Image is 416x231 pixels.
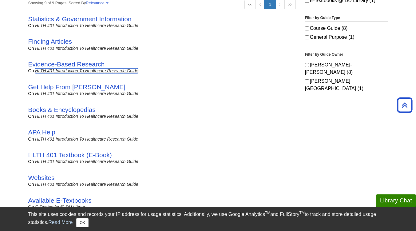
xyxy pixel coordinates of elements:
[28,197,92,204] a: Available E-Textbooks
[28,137,34,141] span: on
[76,218,88,227] button: Close
[28,159,34,164] span: on
[305,63,309,67] input: [PERSON_NAME]-[PERSON_NAME] (8)
[305,52,388,58] legend: Filter by Guide Owner
[35,114,138,119] a: HLTH 401 Introduction to Healthcare Research Guide
[395,101,414,109] a: Back to Top
[28,205,34,209] span: on
[35,46,138,51] a: HLTH 401 Introduction to Healthcare Research Guide
[28,182,34,187] span: on
[35,182,138,187] a: HLTH 401 Introduction to Healthcare Research Guide
[28,46,34,51] span: on
[35,159,138,164] a: HLTH 401 Introduction to Healthcare Research Guide
[48,220,73,225] a: Read More
[28,15,132,22] a: Statistics & Government Information
[305,35,309,39] input: General Purpose (1)
[28,91,34,96] span: on
[35,91,138,96] a: HLTH 401 Introduction to Healthcare Research Guide
[28,61,105,68] a: Evidence-Based Research
[305,34,388,41] label: General Purpose (1)
[299,211,305,215] sup: TM
[28,83,125,90] a: Get Help From [PERSON_NAME]
[35,205,86,209] a: E-Textbooks @ DU Library
[28,68,34,73] span: on
[265,211,270,215] sup: TM
[35,68,138,73] a: HLTH 401 Introduction to Healthcare Research Guide
[305,25,388,32] label: Course Guide (8)
[376,194,416,207] button: Library Chat
[28,174,55,181] a: Websites
[35,23,138,28] a: HLTH 401 Introduction to Healthcare Research Guide
[305,26,309,30] input: Course Guide (8)
[305,15,388,22] legend: Filter by Guide Type
[305,79,309,83] input: [PERSON_NAME][GEOGRAPHIC_DATA] (1)
[305,78,388,92] label: [PERSON_NAME][GEOGRAPHIC_DATA] (1)
[28,38,72,45] a: Finding Articles
[86,1,107,5] a: Relevance
[28,151,112,158] a: HLTH 401 Textbook (E-Book)
[35,137,138,141] a: HLTH 401 Introduction to Healthcare Research Guide
[305,61,388,76] label: [PERSON_NAME]-[PERSON_NAME] (8)
[28,129,55,136] a: APA Help
[28,106,96,113] a: Books & Encyclopedias
[28,114,34,119] span: on
[28,23,34,28] span: on
[28,211,388,227] div: This site uses cookies and records your IP address for usage statistics. Additionally, we use Goo...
